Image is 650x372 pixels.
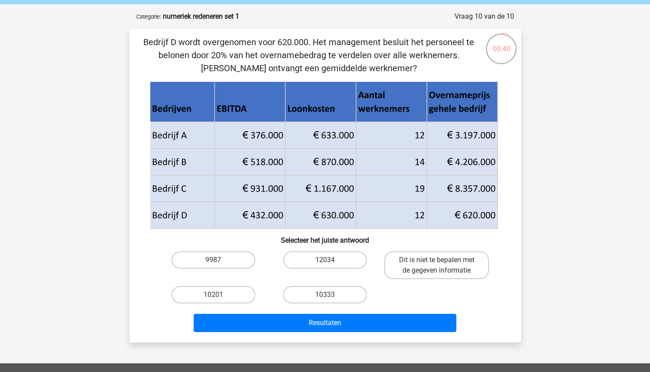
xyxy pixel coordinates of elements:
label: 10333 [283,286,367,303]
button: Resultaten [194,314,456,332]
label: 12034 [283,251,367,269]
strong: numeriek redeneren set 1 [163,12,239,20]
label: 9987 [172,251,255,269]
div: Vraag 10 van de 10 [455,11,514,22]
div: 00:40 [485,33,518,54]
p: Bedrijf D wordt overgenomen voor 620.000. Het management besluit het personeel te belonen door 20... [143,36,475,75]
small: Categorie: [136,13,161,20]
h6: Selecteer het juiste antwoord [143,229,507,244]
label: Dit is niet te bepalen met de gegeven informatie [384,251,489,279]
label: 10201 [172,286,255,303]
